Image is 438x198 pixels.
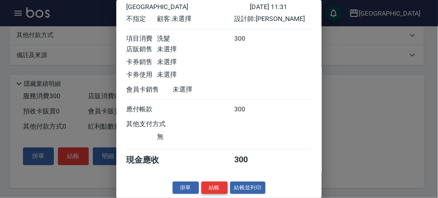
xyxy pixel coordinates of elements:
[126,85,173,94] div: 會員卡銷售
[126,71,157,79] div: 卡券使用
[235,154,265,166] div: 300
[230,182,266,194] button: 結帳並列印
[157,58,234,67] div: 未選擇
[157,71,234,79] div: 未選擇
[250,3,312,11] div: [DATE] 11:31
[157,133,234,141] div: 無
[235,15,312,23] div: 設計師: [PERSON_NAME]
[235,105,265,114] div: 300
[126,120,188,129] div: 其他支付方式
[235,35,265,43] div: 300
[126,105,157,114] div: 應付帳款
[126,154,173,166] div: 現金應收
[157,15,234,23] div: 顧客: 未選擇
[157,35,234,43] div: 洗髮
[126,3,250,11] div: [GEOGRAPHIC_DATA]
[201,182,228,194] button: 結帳
[157,45,234,54] div: 未選擇
[126,58,157,67] div: 卡券銷售
[126,35,157,43] div: 項目消費
[173,85,250,94] div: 未選擇
[126,45,157,54] div: 店販銷售
[173,182,199,194] button: 掛單
[126,15,157,23] div: 不指定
